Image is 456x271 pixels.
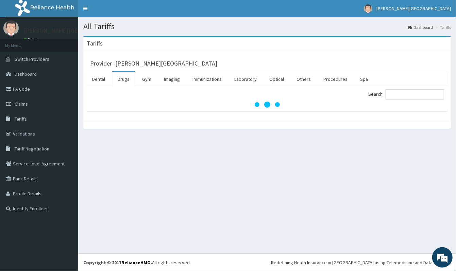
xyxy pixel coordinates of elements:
a: Immunizations [187,72,227,86]
a: Others [291,72,316,86]
a: Procedures [318,72,353,86]
p: [PERSON_NAME][GEOGRAPHIC_DATA] [24,28,124,34]
a: Imaging [158,72,185,86]
strong: Copyright © 2017 . [83,259,152,266]
img: d_794563401_company_1708531726252_794563401 [13,34,28,51]
span: Switch Providers [15,56,49,62]
a: Optical [264,72,289,86]
h3: Provider - [PERSON_NAME][GEOGRAPHIC_DATA] [90,60,217,67]
span: Tariffs [15,116,27,122]
a: Online [24,37,40,42]
img: User Image [3,20,19,36]
input: Search: [386,89,444,100]
a: Laboratory [229,72,262,86]
span: We're online! [39,86,94,154]
a: RelianceHMO [121,259,151,266]
a: Gym [137,72,157,86]
span: Dashboard [15,71,37,77]
h1: All Tariffs [83,22,451,31]
img: User Image [364,4,372,13]
a: Dashboard [408,24,433,30]
h3: Tariffs [87,40,103,47]
div: Redefining Heath Insurance in [GEOGRAPHIC_DATA] using Telemedicine and Data Science! [271,259,451,266]
a: Spa [355,72,373,86]
span: Claims [15,101,28,107]
span: [PERSON_NAME][GEOGRAPHIC_DATA] [376,5,451,12]
a: Drugs [112,72,135,86]
li: Tariffs [434,24,451,30]
div: Minimize live chat window [112,3,128,20]
div: Chat with us now [35,38,114,47]
footer: All rights reserved. [78,254,456,271]
label: Search: [368,89,444,100]
textarea: Type your message and hit 'Enter' [3,185,130,209]
a: Dental [87,72,111,86]
svg: audio-loading [254,91,281,118]
span: Tariff Negotiation [15,146,49,152]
